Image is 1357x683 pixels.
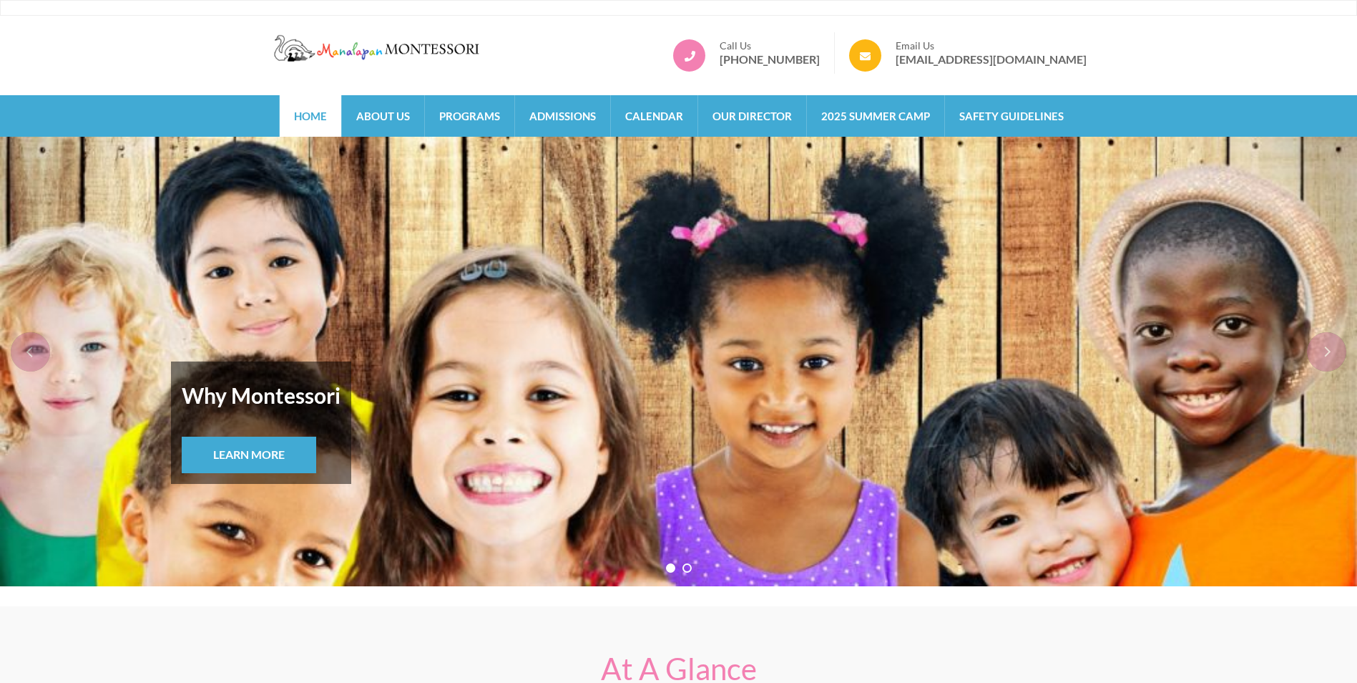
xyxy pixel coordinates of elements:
[271,32,486,64] img: Manalapan Montessori – #1 Rated Child Day Care Center in Manalapan NJ
[280,95,341,137] a: Home
[896,39,1087,52] span: Email Us
[698,95,806,137] a: Our Director
[896,52,1087,67] a: [EMAIL_ADDRESS][DOMAIN_NAME]
[342,95,424,137] a: About Us
[515,95,610,137] a: Admissions
[425,95,514,137] a: Programs
[720,52,820,67] a: [PHONE_NUMBER]
[182,437,316,473] a: Learn More
[945,95,1078,137] a: Safety Guidelines
[1307,332,1346,372] div: next
[182,372,341,418] strong: Why Montessori
[807,95,944,137] a: 2025 Summer Camp
[611,95,697,137] a: Calendar
[720,39,820,52] span: Call Us
[11,332,50,372] div: prev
